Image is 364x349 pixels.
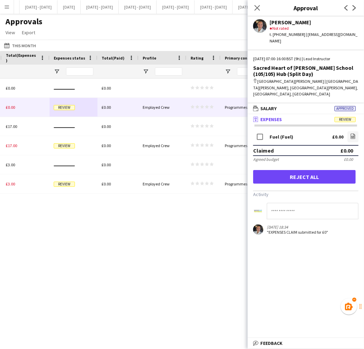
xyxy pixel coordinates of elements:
[253,191,359,197] h3: Activity
[143,181,170,186] span: Employed Crew
[253,157,279,162] div: Agreed budget
[253,170,356,184] button: Reject all
[6,105,15,110] span: £0.00
[248,3,364,12] h3: Approval
[195,0,233,14] button: [DATE] - [DATE]
[260,340,283,346] span: Feedback
[225,55,256,61] span: Primary contact
[340,147,353,154] div: £0.00
[335,117,356,122] span: Review
[19,0,57,14] button: [DATE] - [DATE]
[22,29,35,36] span: Export
[225,68,231,75] button: Open Filter Menu
[102,181,111,186] span: £0.00
[102,162,111,167] span: £0.00
[3,28,18,37] a: View
[102,124,111,129] span: £0.00
[260,105,277,112] span: Salary
[54,68,60,75] button: Open Filter Menu
[270,25,359,31] div: Not rated
[54,105,75,110] span: Review
[6,181,15,186] span: £3.00
[54,55,85,61] span: Expenses status
[270,31,359,44] div: t. [PHONE_NUMBER] | [EMAIL_ADDRESS][DOMAIN_NAME]
[81,0,119,14] button: [DATE] - [DATE]
[344,157,353,162] div: £0.00
[143,143,170,148] span: Employed Crew
[253,147,274,154] div: Claimed
[267,230,328,235] div: "EXPENSES CLAIM submitted for £0"
[248,103,364,114] mat-expansion-panel-header: SalaryApproved
[248,114,364,125] mat-expansion-panel-header: ExpensesReview
[19,28,38,37] a: Export
[253,65,359,77] div: Sacred Heart of [PERSON_NAME] School (105/105) Hub (Split Day)
[253,56,359,62] div: [DATE] 07:00-16:00 BST (9h) | Lead Instructor
[143,105,170,110] span: Employed Crew
[253,78,359,97] div: [GEOGRAPHIC_DATA][PERSON_NAME] | [GEOGRAPHIC_DATA][PERSON_NAME], [GEOGRAPHIC_DATA][PERSON_NAME], ...
[270,134,293,140] div: Fuel (Fuel)
[191,55,204,61] span: Rating
[335,106,356,111] span: Approved
[102,86,111,91] span: £0.00
[6,162,15,167] span: £3.00
[54,182,75,187] span: Review
[267,224,328,230] div: [DATE] 18:34
[6,86,15,91] span: £0.00
[221,174,269,193] div: Programmes & Operations
[248,125,364,244] div: ExpensesReview
[57,0,81,14] button: [DATE]
[221,136,269,155] div: Programmes & Operations
[248,338,364,348] mat-expansion-panel-header: Feedback
[332,134,343,140] div: £0.00
[119,0,157,14] button: [DATE] - [DATE]
[6,124,17,129] span: £17.00
[3,41,37,50] button: This Month
[155,67,182,76] input: Profile Filter Input
[270,19,359,25] div: [PERSON_NAME]
[102,143,111,148] span: £0.00
[66,67,93,76] input: Expenses status Filter Input
[5,29,15,36] span: View
[221,98,269,117] div: Programmes & Operations
[260,116,282,122] span: Expenses
[253,224,263,235] app-user-avatar: Ella Wray
[143,55,156,61] span: Profile
[233,0,271,14] button: [DATE] - [DATE]
[143,68,149,75] button: Open Filter Menu
[54,143,75,148] span: Review
[6,143,17,148] span: £17.00
[102,55,125,61] span: total(Paid)
[237,67,264,76] input: Primary contact Filter Input
[157,0,195,14] button: [DATE] - [DATE]
[6,53,37,63] span: total(Expenses)
[102,105,111,110] span: £0.00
